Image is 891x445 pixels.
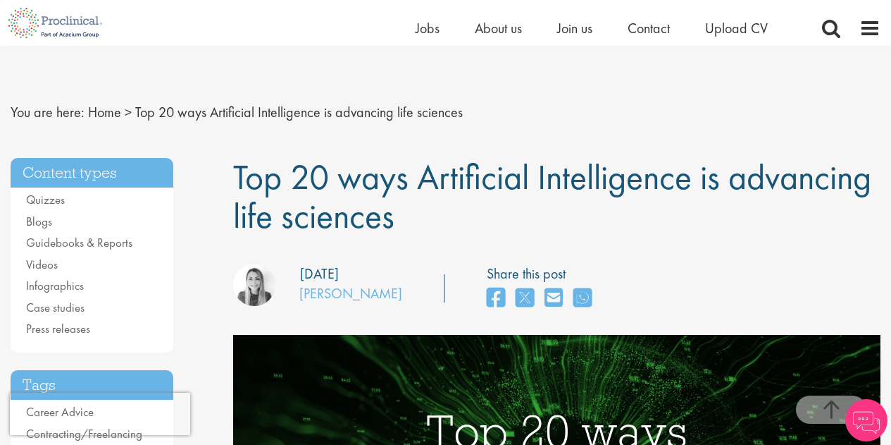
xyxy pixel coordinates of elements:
a: share on email [544,284,563,314]
a: share on facebook [487,284,505,314]
a: About us [475,19,522,37]
a: breadcrumb link [88,103,121,121]
a: Press releases [26,321,90,336]
a: Contact [628,19,670,37]
a: Upload CV [705,19,768,37]
iframe: reCAPTCHA [10,393,190,435]
span: > [125,103,132,121]
a: Jobs [416,19,440,37]
a: Contracting/Freelancing [26,426,142,441]
img: Hannah Burke [233,264,275,306]
img: Chatbot [845,399,887,441]
a: share on whats app [573,284,592,314]
span: Top 20 ways Artificial Intelligence is advancing life sciences [135,103,463,121]
div: [DATE] [300,264,339,284]
a: Quizzes [26,192,65,207]
a: Case studies [26,300,85,315]
a: Infographics [26,278,84,293]
a: Guidebooks & Reports [26,235,132,250]
a: share on twitter [516,284,534,314]
a: Videos [26,257,58,272]
a: [PERSON_NAME] [299,284,402,303]
h3: Tags [11,370,173,401]
span: Top 20 ways Artificial Intelligence is advancing life sciences [233,154,871,238]
h3: Content types [11,158,173,188]
span: You are here: [11,103,85,121]
a: Join us [557,19,592,37]
a: Blogs [26,214,52,229]
label: Share this post [487,264,599,284]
